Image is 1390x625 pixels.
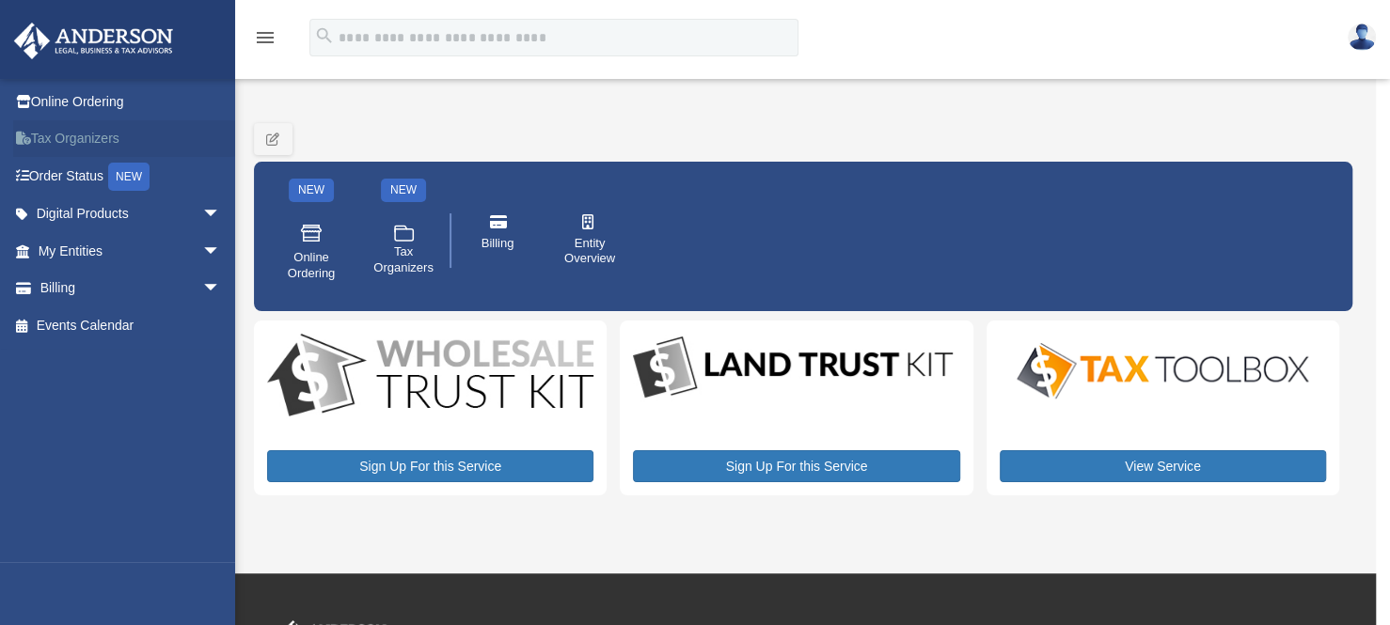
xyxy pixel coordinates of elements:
[285,250,338,282] span: Online Ordering
[272,209,351,295] a: Online Ordering
[13,195,240,233] a: Digital Productsarrow_drop_down
[13,270,249,307] a: Billingarrow_drop_down
[254,26,276,49] i: menu
[633,450,959,482] a: Sign Up For this Service
[13,306,249,344] a: Events Calendar
[563,236,616,268] span: Entity Overview
[267,334,593,420] img: WS-Trust-Kit-lgo-1.jpg
[13,157,249,195] a: Order StatusNEW
[108,163,150,191] div: NEW
[373,244,434,276] span: Tax Organizers
[13,232,249,270] a: My Entitiesarrow_drop_down
[550,201,629,280] a: Entity Overview
[364,209,443,295] a: Tax Organizers
[458,201,537,280] a: Billing
[8,23,179,59] img: Anderson Advisors Platinum Portal
[202,270,240,308] span: arrow_drop_down
[289,179,334,202] div: NEW
[13,120,249,158] a: Tax Organizers
[267,450,593,482] a: Sign Up For this Service
[1000,450,1326,482] a: View Service
[254,33,276,49] a: menu
[1348,23,1376,51] img: User Pic
[13,83,249,120] a: Online Ordering
[314,25,335,46] i: search
[202,232,240,271] span: arrow_drop_down
[482,236,514,252] span: Billing
[633,334,953,402] img: LandTrust_lgo-1.jpg
[202,195,240,234] span: arrow_drop_down
[381,179,426,202] div: NEW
